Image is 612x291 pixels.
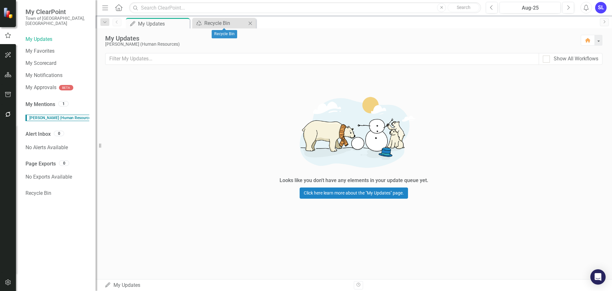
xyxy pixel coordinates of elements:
a: Recycle Bin [194,19,246,27]
span: Search [457,5,470,10]
img: Getting started [258,88,449,176]
a: My Scorecard [25,60,89,67]
div: No Exports Available [25,171,89,183]
div: Show All Workflows [554,55,598,63]
small: Town of [GEOGRAPHIC_DATA], [GEOGRAPHIC_DATA] [25,16,89,26]
input: Search ClearPoint... [129,2,481,13]
button: Search [448,3,479,12]
input: Filter My Updates... [105,53,539,65]
a: My Updates [25,36,89,43]
div: BETA [59,85,73,90]
div: My Updates [105,282,349,289]
a: My Mentions [25,101,55,108]
span: My ClearPoint [25,8,89,16]
div: Recycle Bin [204,19,246,27]
div: 0 [54,131,64,136]
div: No Alerts Available [25,141,89,154]
div: 1 [58,101,69,106]
div: My Updates [105,35,574,42]
div: [PERSON_NAME] (Human Resources) [105,42,574,47]
div: Aug-25 [502,4,558,12]
a: Alert Inbox [25,131,51,138]
div: Recycle Bin [212,30,237,38]
span: [PERSON_NAME] (Human Resources) [25,115,97,121]
a: Recycle Bin [25,190,89,197]
button: SL [595,2,607,13]
a: Click here learn more about the "My Updates" page. [300,188,408,199]
img: ClearPoint Strategy [3,7,14,19]
div: 0 [59,160,69,166]
a: My Approvals [25,84,56,91]
div: Looks like you don't have any elements in your update queue yet. [280,177,428,184]
a: Page Exports [25,160,56,168]
button: Aug-25 [499,2,561,13]
a: My Notifications [25,72,89,79]
div: Open Intercom Messenger [590,269,606,285]
div: My Updates [138,20,188,28]
a: My Favorites [25,48,89,55]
